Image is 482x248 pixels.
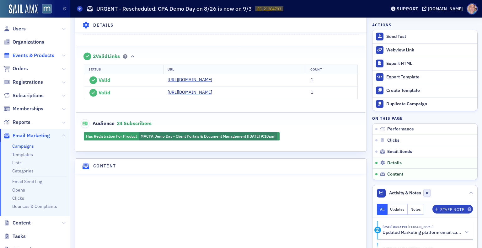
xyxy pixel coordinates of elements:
[9,4,38,14] img: SailAMX
[372,30,477,43] button: Send Test
[383,224,407,229] time: 8/25/2025 08:15 PM
[383,229,469,236] button: Updated Marketing platform email campaign: URGENT - Rescheduled: CPA Demo Day on 8/26 is now on 9/3
[3,132,50,139] a: Email Marketing
[387,138,399,143] span: Clicks
[13,79,43,86] span: Registrations
[386,47,474,53] div: Webview Link
[99,89,110,96] span: Valid
[306,74,357,87] td: 1
[12,160,22,166] a: Lists
[397,6,418,12] div: Support
[306,65,357,74] th: Count
[12,203,57,209] a: Bounces & Complaints
[117,120,152,126] span: 24 Subscribers
[372,97,477,111] button: Duplicate Campaign
[423,189,431,197] span: 0
[388,204,408,215] button: Updates
[386,88,474,93] div: Create Template
[3,39,44,45] a: Organizations
[387,171,403,177] span: Content
[422,7,465,11] button: [DOMAIN_NAME]
[12,195,24,201] a: Clicks
[38,4,52,15] a: View Homepage
[387,160,402,166] span: Details
[13,52,54,59] span: Events & Products
[12,187,25,193] a: Opens
[387,126,414,132] span: Performance
[93,22,114,29] h4: Details
[12,168,34,174] a: Categories
[168,77,217,83] a: [URL][DOMAIN_NAME]
[13,132,50,139] span: Email Marketing
[374,227,381,233] div: Activity
[3,65,28,72] a: Orders
[372,57,477,70] a: Export HTML
[372,84,477,97] a: Create Template
[42,4,52,14] img: SailAMX
[467,3,478,14] span: Profile
[13,105,43,112] span: Memberships
[3,219,31,226] a: Content
[13,39,44,45] span: Organizations
[407,224,433,229] span: Dee Sullivan
[389,190,421,196] span: Activity & Notes
[3,52,54,59] a: Events & Products
[93,53,120,60] span: 2 Valid Links
[99,77,110,83] span: Valid
[96,5,252,13] h1: URGENT - Rescheduled: CPA Demo Day on 8/26 is now on 9/3
[13,219,31,226] span: Content
[386,34,474,40] div: Send Test
[12,152,33,157] a: Templates
[387,149,412,155] span: Email Sends
[81,119,115,128] span: Audience
[3,25,26,32] a: Users
[13,92,44,99] span: Subscriptions
[408,204,424,215] button: Notes
[93,163,116,169] h4: Content
[13,119,30,126] span: Reports
[386,61,474,66] div: Export HTML
[377,204,388,215] button: All
[12,179,42,184] a: Email Send Log
[372,43,477,57] a: Webview Link
[12,143,34,149] a: Campaigns
[84,65,163,74] th: Status
[386,74,474,80] div: Export Template
[306,87,357,99] td: 1
[3,79,43,86] a: Registrations
[372,22,392,28] h4: Actions
[13,233,26,240] span: Tasks
[428,6,463,12] div: [DOMAIN_NAME]
[3,233,26,240] a: Tasks
[13,65,28,72] span: Orders
[13,25,26,32] span: Users
[372,70,477,84] a: Export Template
[386,101,474,107] div: Duplicate Campaign
[168,89,217,96] a: [URL][DOMAIN_NAME]
[163,65,306,74] th: URL
[3,119,30,126] a: Reports
[3,92,44,99] a: Subscriptions
[440,208,464,211] div: Staff Note
[257,6,281,12] span: EC-21284793
[383,230,463,235] h5: Updated Marketing platform email campaign: URGENT - Rescheduled: CPA Demo Day on 8/26 is now on 9/3
[372,115,478,121] h4: On this page
[3,105,43,112] a: Memberships
[432,205,473,214] button: Staff Note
